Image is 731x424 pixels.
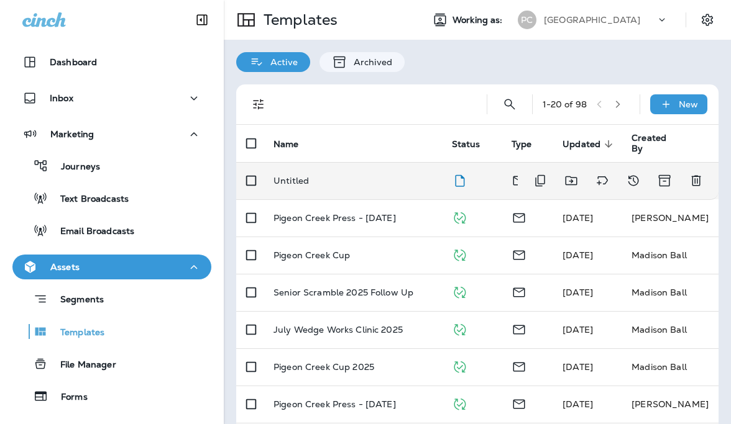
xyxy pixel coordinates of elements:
[274,325,403,335] p: July Wedge Works Clinic 2025
[679,99,698,109] p: New
[274,287,413,297] p: Senior Scramble 2025 Follow Up
[50,129,94,139] p: Marketing
[452,397,467,408] span: Published
[274,138,315,150] span: Name
[622,348,719,386] td: Madison Ball
[512,286,526,297] span: Email
[48,226,134,238] p: Email Broadcasts
[518,11,536,29] div: PC
[512,138,548,150] span: Type
[696,9,719,31] button: Settings
[50,57,97,67] p: Dashboard
[452,248,467,259] span: Published
[347,57,392,67] p: Archived
[48,194,129,205] p: Text Broadcasts
[48,359,116,371] p: File Manager
[259,11,338,29] p: Templates
[622,199,719,237] td: [PERSON_NAME]
[274,250,350,260] p: Pigeon Creek Cup
[622,386,719,423] td: [PERSON_NAME]
[274,362,374,372] p: Pigeon Creek Cup 2025
[12,217,211,243] button: Email Broadcasts
[559,168,584,193] button: Move to folder
[452,323,467,334] span: Published
[274,213,396,223] p: Pigeon Creek Press - [DATE]
[544,15,640,25] p: [GEOGRAPHIC_DATA]
[563,139,600,150] span: Updated
[453,15,505,25] span: Working as:
[512,139,532,150] span: Type
[528,168,553,193] button: Duplicate
[12,255,211,279] button: Assets
[512,360,526,371] span: Email
[452,138,497,150] span: Status
[512,248,526,259] span: Email
[563,212,593,223] span: Madison Ball
[512,211,526,222] span: Email
[563,324,593,335] span: Madison Ball
[512,174,526,185] span: Email
[452,360,467,371] span: Published
[563,250,593,261] span: Madison Ball
[48,327,104,339] p: Templates
[12,318,211,345] button: Templates
[563,399,593,410] span: Courtne Ellis
[563,361,593,372] span: Madison Ball
[274,176,309,186] p: Untitled
[12,122,211,147] button: Marketing
[622,237,719,274] td: Madison Ball
[652,168,678,193] button: Archive
[12,351,211,377] button: File Manager
[452,286,467,297] span: Published
[563,287,593,298] span: Madison Ball
[512,323,526,334] span: Email
[264,57,298,67] p: Active
[12,153,211,179] button: Journeys
[50,262,80,272] p: Assets
[12,286,211,312] button: Segments
[563,138,617,150] span: Updated
[274,139,299,150] span: Name
[246,92,271,117] button: Filters
[12,185,211,211] button: Text Broadcasts
[48,294,104,307] p: Segments
[632,133,692,154] span: Created By
[621,168,646,193] button: View Changelog
[684,168,709,193] button: Delete
[632,133,676,154] span: Created By
[452,139,480,150] span: Status
[622,274,719,311] td: Madison Ball
[274,399,396,409] p: Pigeon Creek Press - [DATE]
[543,99,587,109] div: 1 - 20 of 98
[12,86,211,111] button: Inbox
[50,93,73,103] p: Inbox
[12,383,211,409] button: Forms
[185,7,219,32] button: Collapse Sidebar
[48,392,88,404] p: Forms
[622,311,719,348] td: Madison Ball
[48,161,100,173] p: Journeys
[512,397,526,408] span: Email
[452,211,467,222] span: Published
[452,174,467,185] span: Draft
[497,92,522,117] button: Search Templates
[12,50,211,74] button: Dashboard
[590,168,615,193] button: Add tags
